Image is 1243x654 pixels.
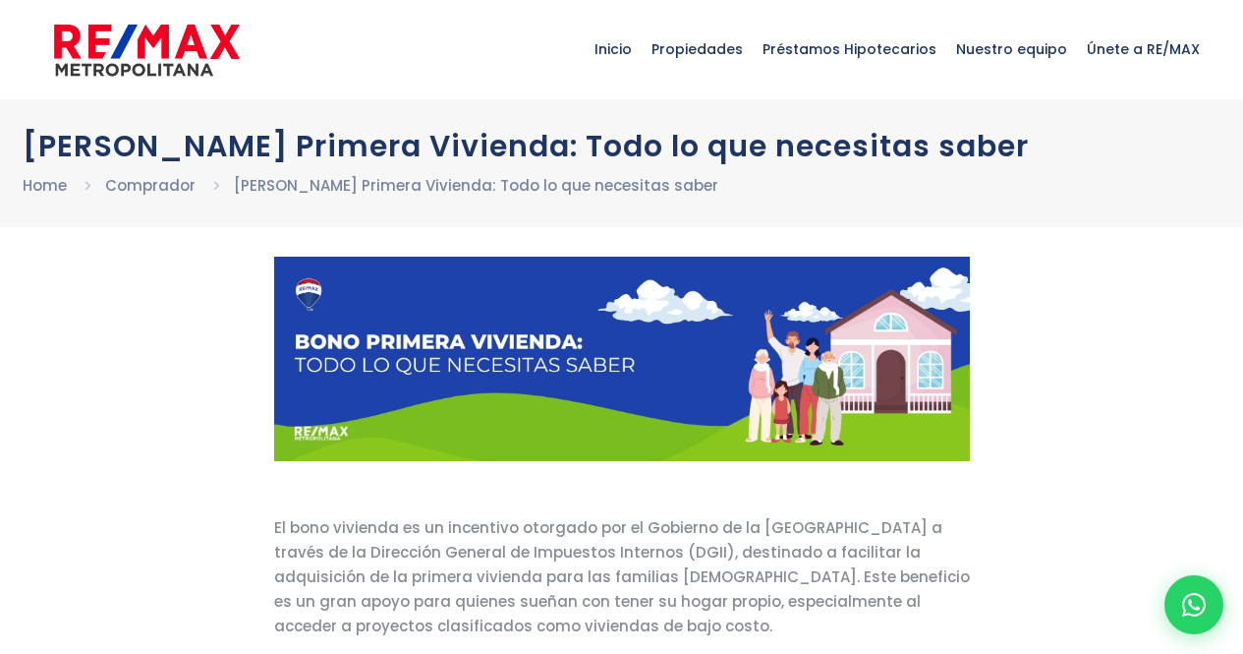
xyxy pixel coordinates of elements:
span: Propiedades [642,20,753,79]
span: Inicio [585,20,642,79]
a: [PERSON_NAME] Primera Vivienda: Todo lo que necesitas saber [234,175,718,196]
p: El bono vivienda es un incentivo otorgado por el Gobierno de la [GEOGRAPHIC_DATA] a través de la ... [274,515,970,638]
span: Nuestro equipo [946,20,1077,79]
img: remax-metropolitana-logo [54,21,240,80]
a: Comprador [105,175,196,196]
span: Préstamos Hipotecarios [753,20,946,79]
a: Home [23,175,67,196]
span: Únete a RE/MAX [1077,20,1210,79]
h1: [PERSON_NAME] Primera Vivienda: Todo lo que necesitas saber [23,129,1221,163]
